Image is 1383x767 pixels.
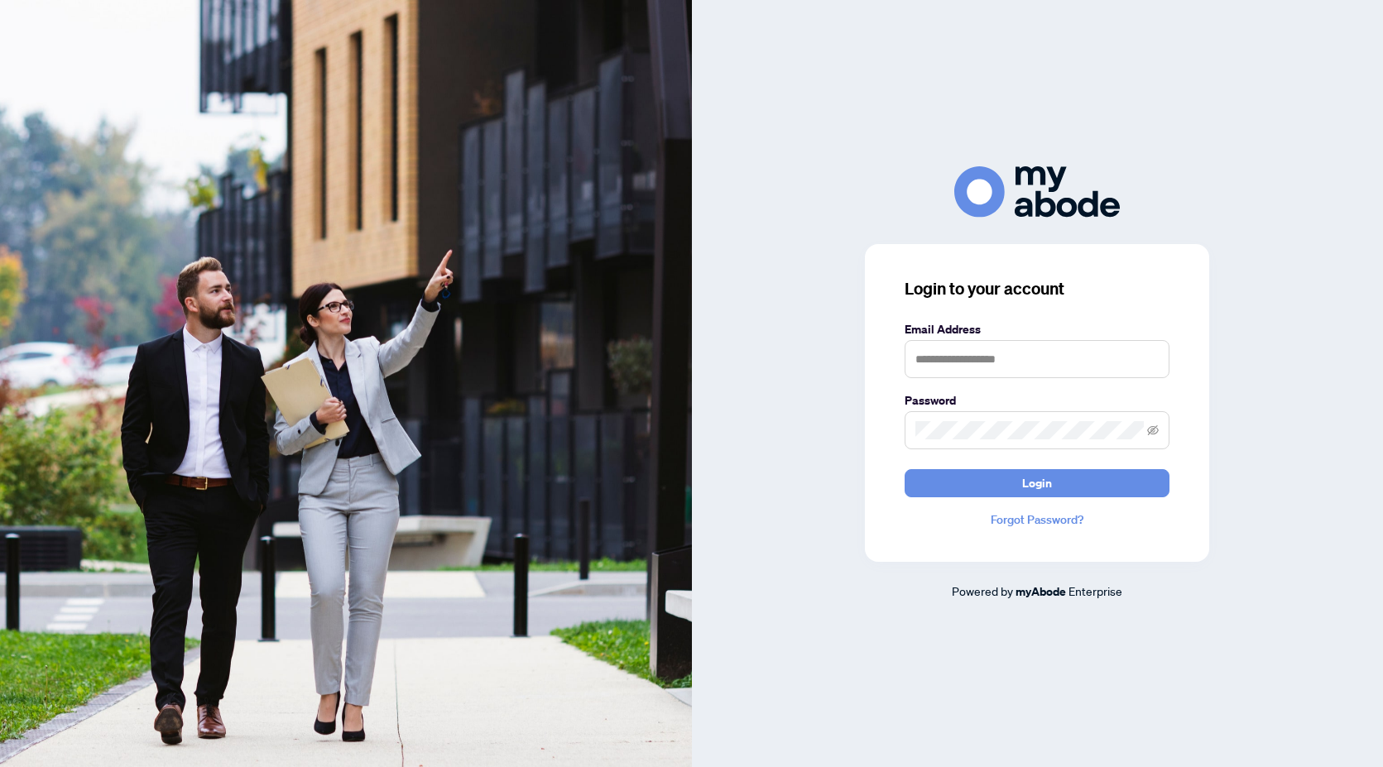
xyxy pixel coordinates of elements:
span: Powered by [952,583,1013,598]
span: Login [1022,470,1052,496]
img: ma-logo [954,166,1120,217]
a: Forgot Password? [905,511,1169,529]
label: Email Address [905,320,1169,338]
h3: Login to your account [905,277,1169,300]
span: Enterprise [1068,583,1122,598]
label: Password [905,391,1169,410]
a: myAbode [1016,582,1066,601]
span: eye-invisible [1147,424,1159,436]
button: Login [905,469,1169,497]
